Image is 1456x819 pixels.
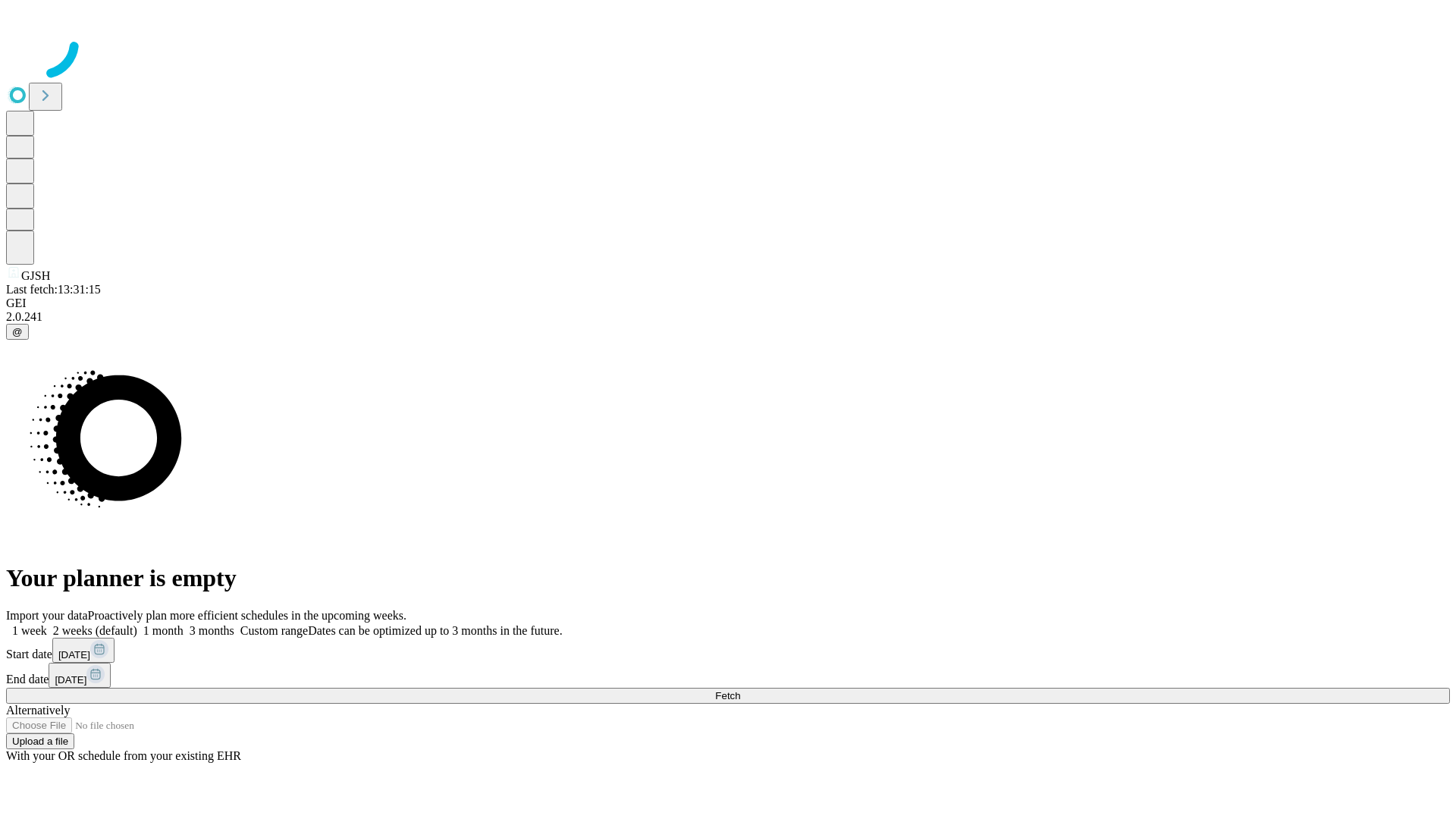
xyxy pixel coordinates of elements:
[190,624,234,637] span: 3 months
[143,624,184,637] span: 1 month
[240,624,308,637] span: Custom range
[308,624,562,637] span: Dates can be optimized up to 3 months in the future.
[58,649,90,661] span: [DATE]
[6,638,1450,663] div: Start date
[49,663,111,688] button: [DATE]
[6,733,74,749] button: Upload a file
[6,663,1450,688] div: End date
[52,638,115,663] button: [DATE]
[21,269,50,282] span: GJSH
[12,326,23,337] span: @
[6,609,88,622] span: Import your data
[6,297,1450,310] div: GEI
[6,704,70,717] span: Alternatively
[53,624,137,637] span: 2 weeks (default)
[55,674,86,686] span: [DATE]
[6,749,241,762] span: With your OR schedule from your existing EHR
[6,688,1450,704] button: Fetch
[12,624,47,637] span: 1 week
[6,564,1450,592] h1: Your planner is empty
[6,310,1450,324] div: 2.0.241
[88,609,406,622] span: Proactively plan more efficient schedules in the upcoming weeks.
[6,324,29,340] button: @
[6,283,101,296] span: Last fetch: 13:31:15
[715,690,740,701] span: Fetch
